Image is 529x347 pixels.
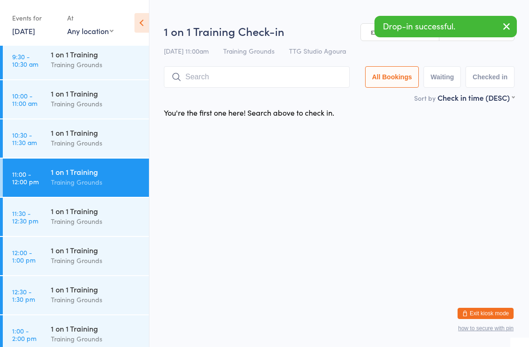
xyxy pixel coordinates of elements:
div: Training Grounds [51,216,141,227]
div: 1 on 1 Training [51,245,141,255]
div: 1 on 1 Training [51,88,141,98]
div: Training Grounds [51,255,141,266]
div: 1 on 1 Training [51,206,141,216]
div: 1 on 1 Training [51,127,141,138]
div: 1 on 1 Training [51,49,141,59]
div: At [67,10,113,26]
time: 10:30 - 11:30 am [12,131,37,146]
time: 12:00 - 1:00 pm [12,249,35,264]
input: Search [164,66,350,88]
div: Training Grounds [51,59,141,70]
button: All Bookings [365,66,419,88]
span: TTG Studio Agoura [289,46,346,56]
div: Training Grounds [51,294,141,305]
div: Training Grounds [51,333,141,344]
div: Training Grounds [51,177,141,187]
time: 11:00 - 12:00 pm [12,170,39,185]
h2: 1 on 1 Training Check-in [164,23,515,39]
a: 11:00 -12:00 pm1 on 1 TrainingTraining Grounds [3,159,149,197]
label: Sort by [414,93,436,103]
time: 9:30 - 10:30 am [12,53,38,68]
div: Check in time (DESC) [437,92,515,103]
div: You're the first one here! Search above to check in. [164,107,334,118]
a: 12:30 -1:30 pm1 on 1 TrainingTraining Grounds [3,276,149,314]
div: 1 on 1 Training [51,284,141,294]
time: 1:00 - 2:00 pm [12,327,36,342]
div: Any location [67,26,113,36]
div: Drop-in successful. [374,16,517,37]
div: 1 on 1 Training [51,167,141,177]
button: Exit kiosk mode [458,308,514,319]
a: [DATE] [12,26,35,36]
span: [DATE] 11:00am [164,46,209,56]
div: Events for [12,10,58,26]
time: 11:30 - 12:30 pm [12,209,38,224]
a: 11:30 -12:30 pm1 on 1 TrainingTraining Grounds [3,198,149,236]
a: 12:00 -1:00 pm1 on 1 TrainingTraining Grounds [3,237,149,275]
a: 10:30 -11:30 am1 on 1 TrainingTraining Grounds [3,119,149,158]
button: Waiting [423,66,461,88]
div: Training Grounds [51,138,141,148]
div: Training Grounds [51,98,141,109]
a: 9:30 -10:30 am1 on 1 TrainingTraining Grounds [3,41,149,79]
div: 1 on 1 Training [51,323,141,333]
a: 10:00 -11:00 am1 on 1 TrainingTraining Grounds [3,80,149,118]
time: 12:30 - 1:30 pm [12,288,35,303]
time: 10:00 - 11:00 am [12,92,37,107]
button: how to secure with pin [458,325,514,332]
button: Checked in [466,66,515,88]
span: Training Grounds [223,46,275,56]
